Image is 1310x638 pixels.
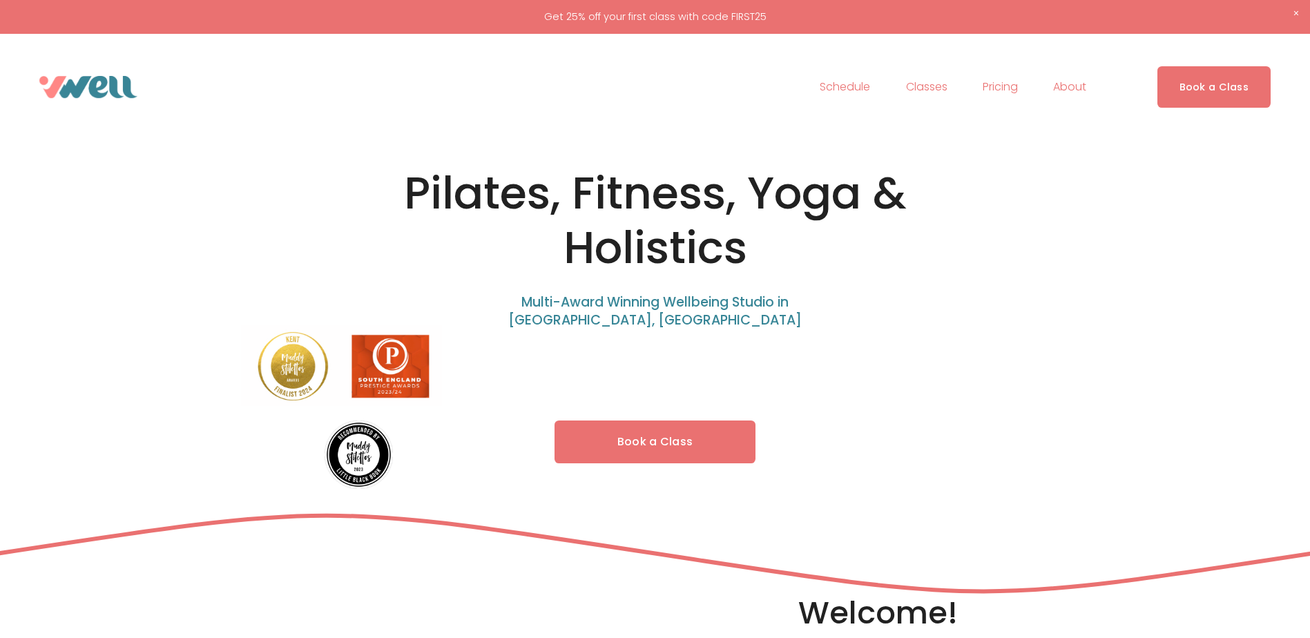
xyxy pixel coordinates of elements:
[1053,76,1086,98] a: folder dropdown
[508,293,802,330] span: Multi-Award Winning Wellbeing Studio in [GEOGRAPHIC_DATA], [GEOGRAPHIC_DATA]
[906,76,947,98] a: folder dropdown
[555,420,756,464] a: Book a Class
[983,76,1018,98] a: Pricing
[1157,66,1271,107] a: Book a Class
[1053,77,1086,97] span: About
[820,76,870,98] a: Schedule
[345,166,965,275] h1: Pilates, Fitness, Yoga & Holistics
[39,76,137,98] img: VWell
[798,593,965,633] h2: Welcome!
[906,77,947,97] span: Classes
